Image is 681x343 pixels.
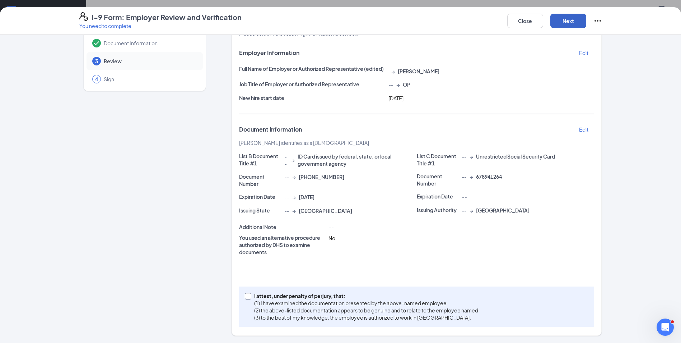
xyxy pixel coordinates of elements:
span: Review [104,58,196,65]
p: New hire start date [239,94,386,101]
span: -- [284,153,289,167]
p: (2) the above-listed documentation appears to be genuine and to relate to the employee named [254,307,478,314]
span: → [470,207,473,214]
span: Document Information [239,126,302,133]
span: [PERSON_NAME] identifies as a [DEMOGRAPHIC_DATA] [239,140,369,146]
p: Edit [579,126,588,133]
span: -- [462,193,467,200]
span: [DATE] [388,95,404,101]
p: (1) I have examined the documentation presented by the above-named employee [254,299,478,307]
p: Edit [579,49,588,56]
p: List B Document Title #1 [239,152,281,167]
span: → [292,173,296,180]
button: Next [550,14,586,28]
span: → [470,173,473,180]
svg: Checkmark [92,39,101,47]
span: -- [284,173,289,180]
span: OP [403,81,410,88]
span: No [328,235,335,241]
span: [GEOGRAPHIC_DATA] [299,207,352,214]
span: → [470,153,473,160]
p: (3) to the best of my knowledge, the employee is authorized to work in [GEOGRAPHIC_DATA]. [254,314,478,321]
p: Document Number [239,173,281,187]
p: Full Name of Employer or Authorized Representative (edited) [239,65,386,72]
span: 678941264 [476,173,502,180]
span: -- [462,153,467,160]
p: Issuing Authority [417,206,459,214]
span: -- [388,81,393,88]
p: Expiration Date [417,193,459,200]
span: → [292,207,296,214]
span: [DATE] [299,193,314,201]
iframe: Intercom live chat [657,319,674,336]
button: Close [507,14,543,28]
span: → [391,68,395,75]
span: -- [328,224,333,230]
p: Additional Note [239,223,326,230]
span: [PERSON_NAME] [398,68,439,75]
span: -- [462,207,467,214]
p: Job Title of Employer or Authorized Representative [239,81,386,88]
h4: I-9 Form: Employer Review and Verification [92,12,242,22]
span: ID Card issued by federal, state, or local government agency [298,153,416,167]
span: → [396,81,400,88]
p: You need to complete [79,22,242,29]
span: [GEOGRAPHIC_DATA] [476,207,530,214]
p: Expiration Date [239,193,281,200]
span: -- [284,207,289,214]
p: Issuing State [239,207,281,214]
p: I attest, under penalty of perjury, that: [254,292,478,299]
span: [PHONE_NUMBER] [299,173,344,180]
svg: Ellipses [593,17,602,25]
span: Employer Information [239,49,299,56]
span: Document Information [104,40,196,47]
span: 4 [95,76,98,83]
p: You used an alternative procedure authorized by DHS to examine documents [239,234,326,256]
span: -- [462,173,467,180]
span: → [291,156,295,164]
span: Unrestricted Social Security Card [476,153,555,160]
span: -- [284,193,289,201]
p: List C Document Title #1 [417,152,459,167]
span: → [292,193,296,201]
span: Sign [104,76,196,83]
span: 3 [95,58,98,65]
svg: FormI9EVerifyIcon [79,12,88,21]
p: Document Number [417,173,459,187]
